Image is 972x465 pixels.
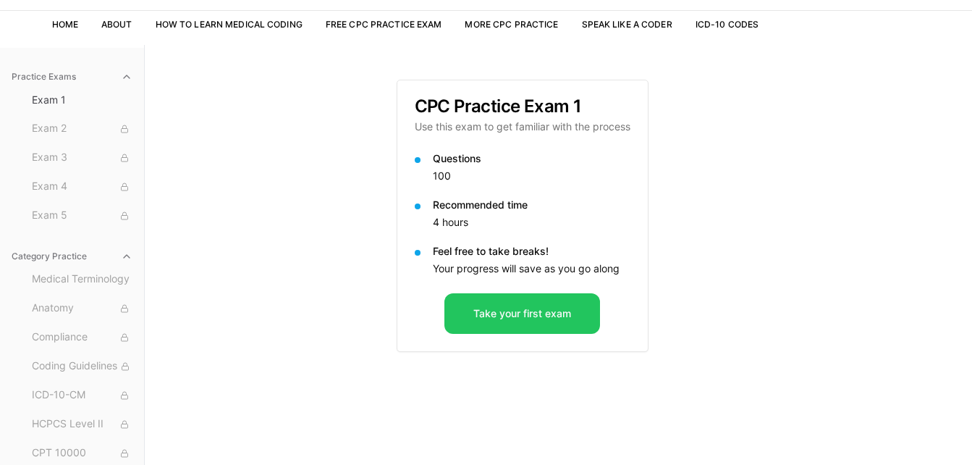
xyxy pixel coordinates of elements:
p: 4 hours [433,215,630,230]
p: Your progress will save as you go along [433,261,630,276]
button: CPT 10000 [26,442,138,465]
span: CPT 10000 [32,445,132,461]
span: HCPCS Level II [32,416,132,432]
button: HCPCS Level II [26,413,138,436]
p: Feel free to take breaks! [433,244,630,259]
p: Use this exam to get familiar with the process [415,120,630,134]
span: Exam 3 [32,150,132,166]
button: Exam 1 [26,88,138,112]
span: Anatomy [32,301,132,317]
button: Medical Terminology [26,268,138,291]
span: Medical Terminology [32,272,132,288]
a: How to Learn Medical Coding [156,19,303,30]
button: Practice Exams [6,65,138,88]
span: Exam 1 [32,93,132,107]
a: About [101,19,132,30]
span: Exam 2 [32,121,132,137]
a: Home [52,19,78,30]
a: Speak Like a Coder [582,19,672,30]
span: ICD-10-CM [32,387,132,403]
p: 100 [433,169,630,183]
p: Questions [433,151,630,166]
a: Free CPC Practice Exam [326,19,442,30]
span: Compliance [32,330,132,345]
h3: CPC Practice Exam 1 [415,98,630,115]
button: Exam 4 [26,175,138,198]
a: ICD-10 Codes [696,19,758,30]
button: ICD-10-CM [26,384,138,407]
button: Coding Guidelines [26,355,138,378]
button: Compliance [26,326,138,349]
span: Exam 4 [32,179,132,195]
button: Exam 5 [26,204,138,227]
p: Recommended time [433,198,630,212]
button: Take your first exam [444,293,600,334]
span: Exam 5 [32,208,132,224]
button: Category Practice [6,245,138,268]
button: Anatomy [26,297,138,320]
button: Exam 2 [26,117,138,141]
span: Coding Guidelines [32,359,132,374]
button: Exam 3 [26,146,138,169]
a: More CPC Practice [465,19,558,30]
